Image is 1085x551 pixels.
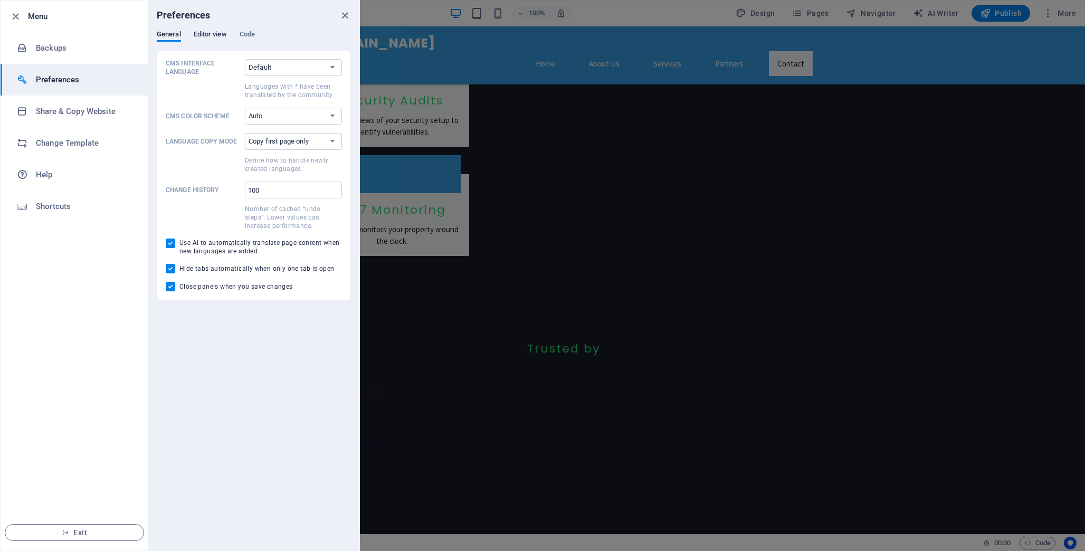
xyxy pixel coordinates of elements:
span: General [157,28,181,43]
p: Change history [166,186,241,194]
input: Change historyNumber of cached “undo steps”. Lower values can increase performance. [245,182,342,198]
span: Editor view [194,28,227,43]
p: Language Copy Mode [166,137,241,146]
span: Hide tabs automatically when only one tab is open [179,264,335,273]
h6: Share & Copy Website [36,105,134,118]
p: CMS Interface Language [166,59,241,76]
span: Close panels when you save changes [179,282,293,291]
span: Exit [14,528,135,537]
button: close [338,9,351,22]
p: Define how to handle newly created languages. [245,156,342,173]
h6: Preferences [36,73,134,86]
span: Use AI to automatically translate page content when new languages are added [179,239,342,255]
a: Help [1,159,148,191]
h6: Menu [28,10,140,23]
p: Number of cached “undo steps”. Lower values can increase performance. [245,205,342,230]
select: Language Copy ModeDefine how to handle newly created languages. [245,133,342,150]
h6: Help [36,168,134,181]
p: Languages with * have been translated by the community. [245,82,342,99]
select: CMS Color Scheme [245,108,342,125]
h6: Backups [36,42,134,54]
h6: Change Template [36,137,134,149]
button: Exit [5,524,144,541]
h6: Preferences [157,9,211,22]
p: CMS Color Scheme [166,112,241,120]
div: Preferences [157,30,351,50]
span: Code [240,28,255,43]
h6: Shortcuts [36,200,134,213]
select: CMS Interface LanguageLanguages with * have been translated by the community. [245,59,342,76]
